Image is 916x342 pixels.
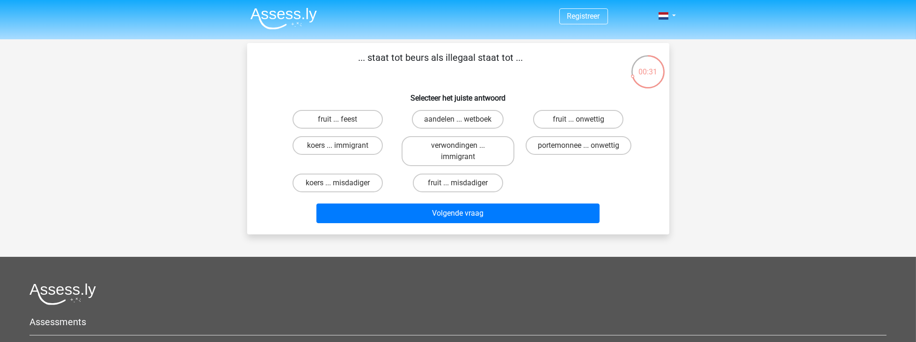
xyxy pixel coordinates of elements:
[293,174,383,192] label: koers ... misdadiger
[29,316,887,327] h5: Assessments
[412,110,504,129] label: aandelen ... wetboek
[567,12,600,21] a: Registreer
[316,204,600,223] button: Volgende vraag
[293,110,383,129] label: fruit ... feest
[526,136,631,155] label: portemonnee ... onwettig
[262,51,619,79] p: ... staat tot beurs als illegaal staat tot ...
[293,136,383,155] label: koers ... immigrant
[262,86,654,102] h6: Selecteer het juiste antwoord
[29,283,96,305] img: Assessly logo
[250,7,317,29] img: Assessly
[533,110,623,129] label: fruit ... onwettig
[413,174,503,192] label: fruit ... misdadiger
[630,54,666,78] div: 00:31
[402,136,514,166] label: verwondingen ... immigrant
